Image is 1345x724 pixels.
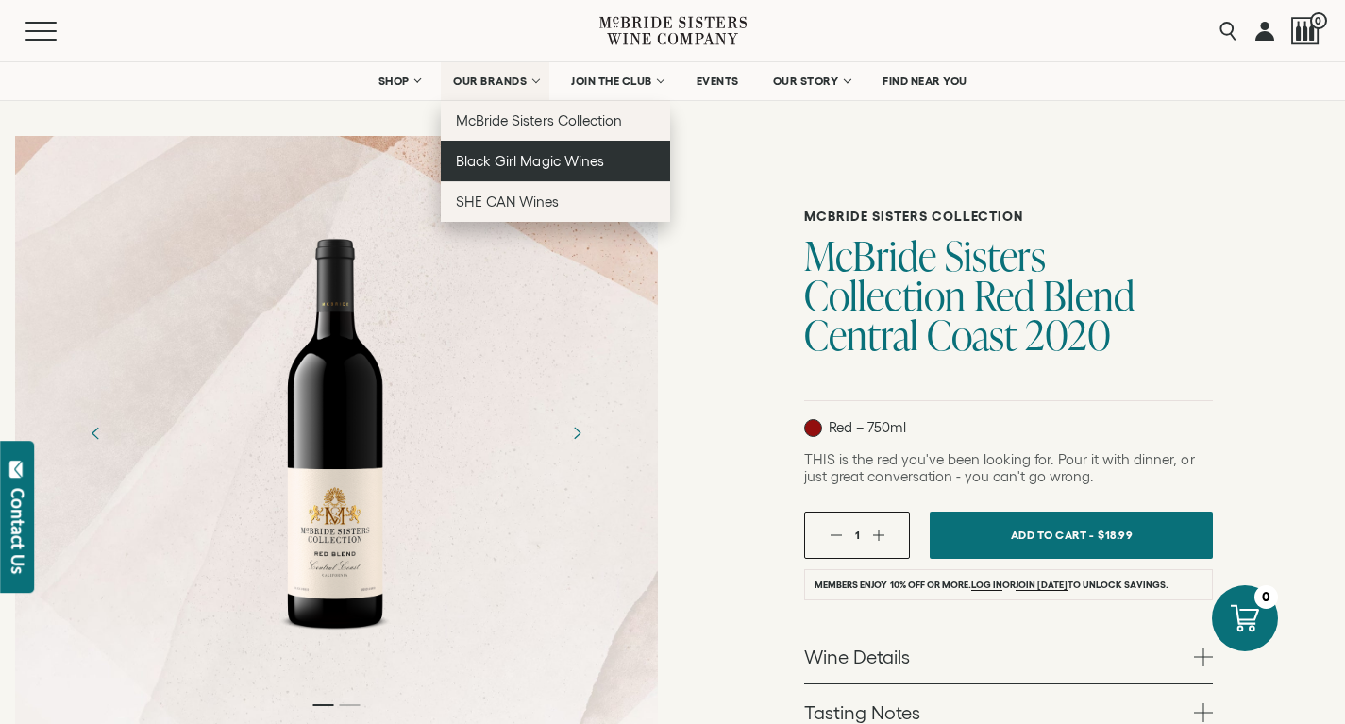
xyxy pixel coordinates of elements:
span: 0 [1310,12,1327,29]
a: join [DATE] [1016,580,1068,591]
span: $18.99 [1098,521,1133,548]
span: Add To Cart - [1011,521,1094,548]
h6: McBride Sisters Collection [804,209,1213,225]
div: 0 [1254,585,1278,609]
a: EVENTS [684,62,751,100]
a: OUR BRANDS [441,62,549,100]
span: 1 [855,529,860,541]
a: SHE CAN Wines [441,181,670,222]
button: Add To Cart - $18.99 [930,512,1213,559]
span: EVENTS [697,75,739,88]
span: OUR STORY [773,75,839,88]
span: THIS is the red you've been looking for. Pour it with dinner, or just great conversation - you ca... [804,451,1194,484]
p: Red – 750ml [804,419,906,437]
a: Log in [971,580,1002,591]
a: Wine Details [804,629,1213,683]
a: Black Girl Magic Wines [441,141,670,181]
li: Members enjoy 10% off or more. or to unlock savings. [804,569,1213,600]
span: Black Girl Magic Wines [456,153,603,169]
li: Page dot 2 [339,704,360,706]
a: McBride Sisters Collection [441,100,670,141]
a: OUR STORY [761,62,862,100]
span: FIND NEAR YOU [883,75,967,88]
button: Mobile Menu Trigger [25,22,93,41]
a: FIND NEAR YOU [870,62,980,100]
span: SHOP [378,75,410,88]
a: SHOP [365,62,431,100]
a: JOIN THE CLUB [559,62,675,100]
li: Page dot 1 [312,704,333,706]
span: OUR BRANDS [453,75,527,88]
span: SHE CAN Wines [456,194,559,210]
h1: McBride Sisters Collection Red Blend Central Coast 2020 [804,236,1213,355]
button: Next [552,409,601,458]
span: JOIN THE CLUB [571,75,652,88]
button: Previous [72,409,121,458]
div: Contact Us [8,488,27,574]
span: McBride Sisters Collection [456,112,622,128]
